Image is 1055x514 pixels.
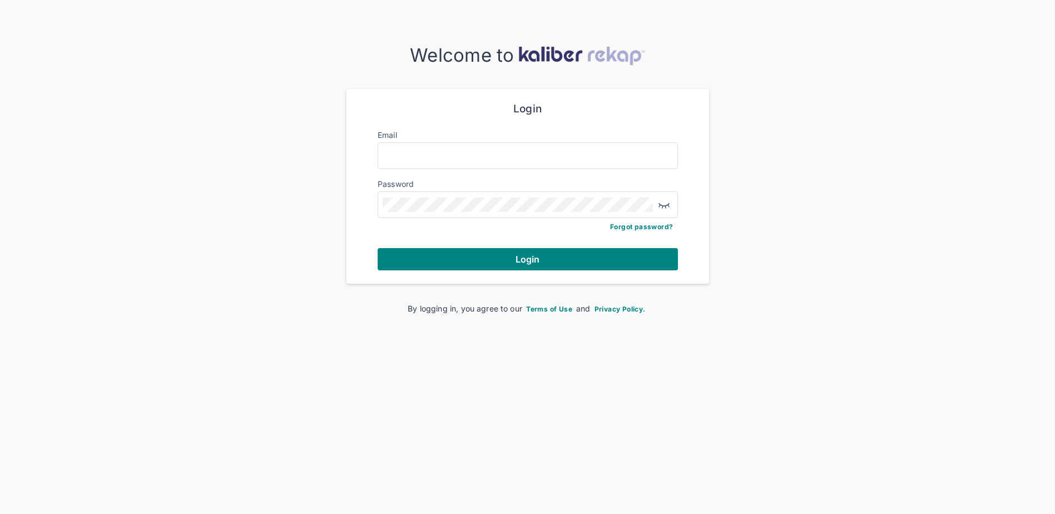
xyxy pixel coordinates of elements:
[378,102,678,116] div: Login
[657,198,671,211] img: eye-closed.fa43b6e4.svg
[364,303,691,314] div: By logging in, you agree to our and
[610,223,673,231] a: Forgot password?
[518,46,645,65] img: kaliber-logo
[378,130,397,140] label: Email
[378,248,678,270] button: Login
[378,179,414,189] label: Password
[526,305,572,313] span: Terms of Use
[595,305,646,313] span: Privacy Policy.
[593,304,647,313] a: Privacy Policy.
[524,304,574,313] a: Terms of Use
[516,254,540,265] span: Login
